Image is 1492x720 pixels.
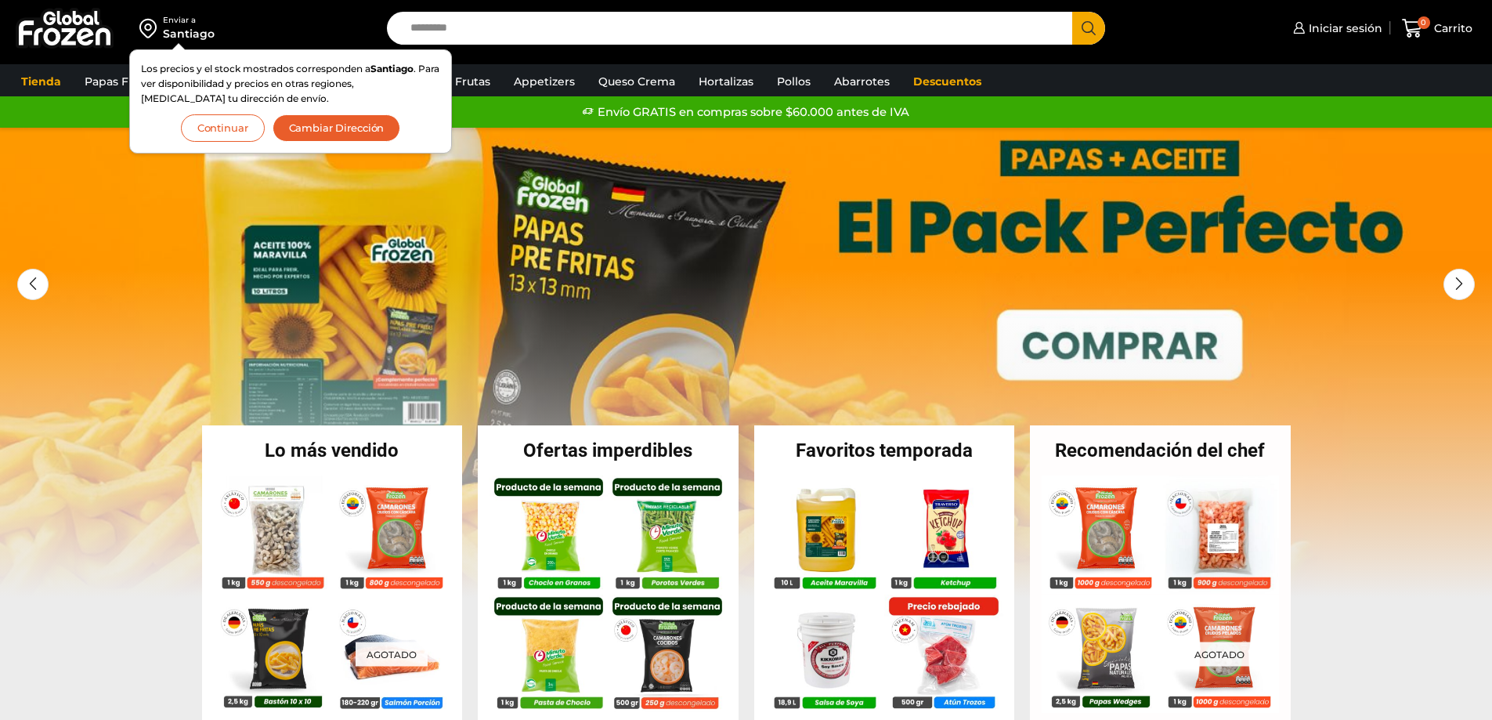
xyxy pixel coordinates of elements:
[1430,20,1472,36] span: Carrito
[273,114,401,142] button: Cambiar Dirección
[163,26,215,42] div: Santiago
[181,114,265,142] button: Continuar
[77,67,161,96] a: Papas Fritas
[355,642,427,667] p: Agotado
[1398,10,1476,47] a: 0 Carrito
[1030,441,1291,460] h2: Recomendación del chef
[1072,12,1105,45] button: Search button
[1305,20,1382,36] span: Iniciar sesión
[905,67,989,96] a: Descuentos
[141,61,440,107] p: Los precios y el stock mostrados corresponden a . Para ver disponibilidad y precios en otras regi...
[370,63,414,74] strong: Santiago
[691,67,761,96] a: Hortalizas
[754,441,1015,460] h2: Favoritos temporada
[13,67,69,96] a: Tienda
[506,67,583,96] a: Appetizers
[826,67,898,96] a: Abarrotes
[1183,642,1255,667] p: Agotado
[163,15,215,26] div: Enviar a
[139,15,163,42] img: address-field-icon.svg
[1289,13,1382,44] a: Iniciar sesión
[478,441,739,460] h2: Ofertas imperdibles
[591,67,683,96] a: Queso Crema
[769,67,818,96] a: Pollos
[1418,16,1430,29] span: 0
[202,441,463,460] h2: Lo más vendido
